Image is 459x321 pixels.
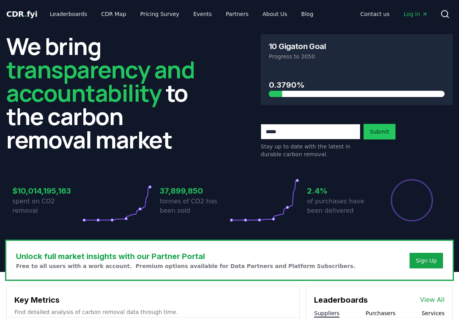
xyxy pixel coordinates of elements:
[269,42,326,50] h3: 10 Gigaton Goal
[16,250,355,262] h3: Unlock full market insights with our Partner Portal
[220,7,255,21] a: Partners
[314,294,368,306] h3: Leaderboards
[14,308,291,316] p: Find detailed analysis of carbon removal data through time.
[160,197,229,215] p: tonnes of CO2 has been sold
[12,197,82,215] p: spent on CO2 removal
[6,53,194,109] span: transparency and accountability
[390,178,434,222] div: Percentage of sales delivered
[44,7,320,21] nav: Main
[354,7,396,21] a: Contact us
[420,295,445,305] a: View All
[307,185,377,197] h3: 2.4%
[364,124,395,139] button: Submit
[24,9,27,19] span: .
[354,7,434,21] nav: Main
[269,79,445,91] h3: 0.3790%
[261,143,360,158] p: Stay up to date with the latest in durable carbon removal.
[422,309,445,317] button: Services
[397,7,434,21] a: Log in
[160,185,229,197] h3: 37,899,850
[134,7,185,21] a: Pricing Survey
[295,7,320,21] a: Blog
[95,7,132,21] a: CDR Map
[12,185,82,197] h3: $10,014,195,163
[410,253,443,268] button: Sign Up
[16,262,355,270] p: Free to all users with a work account. Premium options available for Data Partners and Platform S...
[14,294,291,306] h3: Key Metrics
[365,309,395,317] button: Purchasers
[6,9,37,19] a: CDR.fyi
[416,257,437,265] a: Sign Up
[314,309,339,317] button: Suppliers
[187,7,218,21] a: Events
[307,197,377,215] p: of purchases have been delivered
[6,34,198,151] h2: We bring to the carbon removal market
[6,9,37,19] span: CDR fyi
[256,7,293,21] a: About Us
[404,10,428,18] span: Log in
[44,7,94,21] a: Leaderboards
[269,53,445,60] p: Progress to 2050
